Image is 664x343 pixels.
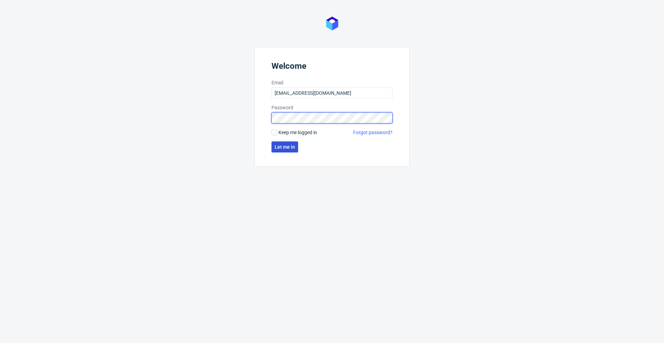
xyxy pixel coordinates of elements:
[271,141,298,152] button: Let me in
[353,129,393,136] a: Forgot password?
[271,87,393,99] input: you@youremail.com
[278,129,317,136] span: Keep me logged in
[271,61,393,74] header: Welcome
[275,145,295,149] span: Let me in
[271,79,393,86] label: Email
[271,104,393,111] label: Password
